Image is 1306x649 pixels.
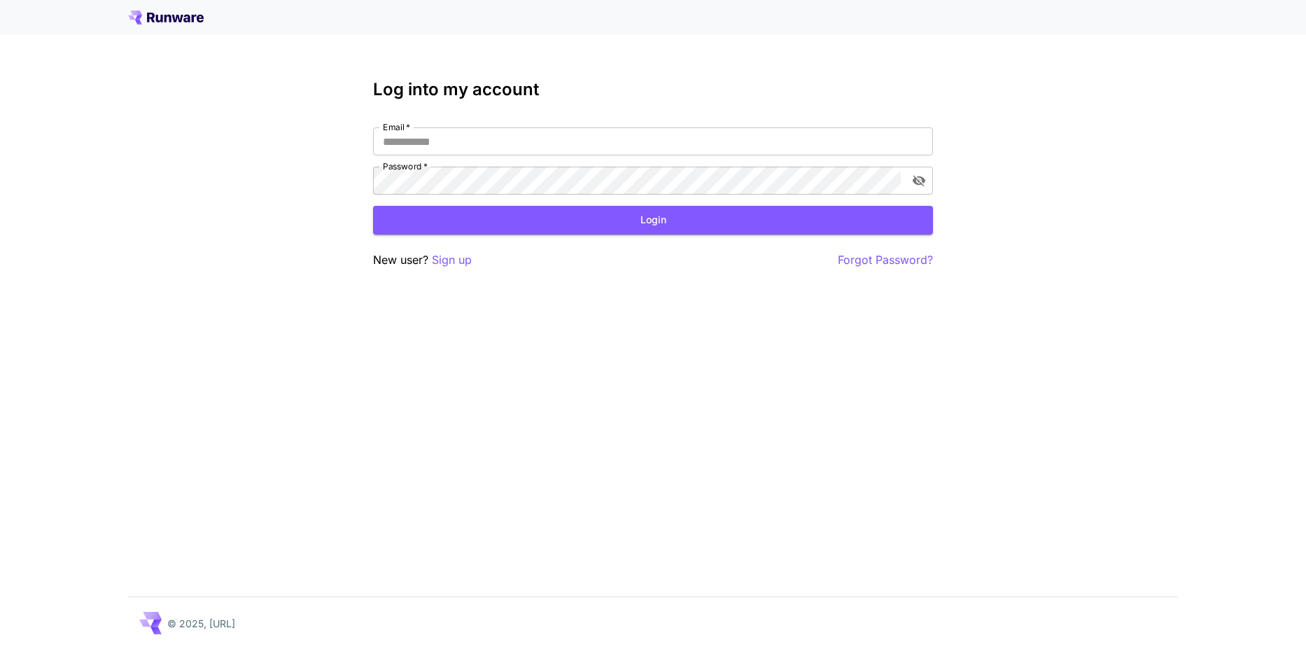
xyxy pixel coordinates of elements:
[906,168,932,193] button: toggle password visibility
[383,121,410,133] label: Email
[167,616,235,631] p: © 2025, [URL]
[373,251,472,269] p: New user?
[838,251,933,269] button: Forgot Password?
[373,80,933,99] h3: Log into my account
[432,251,472,269] button: Sign up
[373,206,933,235] button: Login
[383,160,428,172] label: Password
